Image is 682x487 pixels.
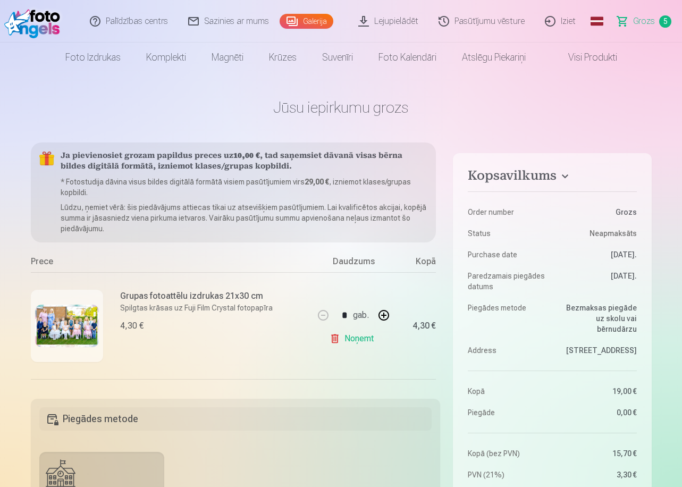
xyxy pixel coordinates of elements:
dd: 3,30 € [558,469,637,480]
b: 10,00 € [233,152,260,160]
dt: Address [468,345,547,356]
a: Foto kalendāri [366,43,449,72]
h6: Grupas fotoattēlu izdrukas 21x30 cm [120,290,273,303]
div: 4,30 € [412,323,436,329]
dd: [DATE]. [558,249,637,260]
dd: [STREET_ADDRESS] [558,345,637,356]
a: Suvenīri [309,43,366,72]
div: Prece [31,255,314,272]
dt: Kopā [468,386,547,397]
dt: Order number [468,207,547,217]
a: Visi produkti [538,43,630,72]
div: Daudzums [314,255,393,272]
b: 29,00 € [305,178,329,186]
a: Magnēti [199,43,256,72]
dd: 0,00 € [558,407,637,418]
dd: Grozs [558,207,637,217]
dt: Piegādes metode [468,303,547,334]
dt: Kopā (bez PVN) [468,448,547,459]
p: Spilgtas krāsas uz Fuji Film Crystal fotopapīra [120,303,273,313]
dt: PVN (21%) [468,469,547,480]
h1: Jūsu iepirkumu grozs [31,98,652,117]
dd: 15,70 € [558,448,637,459]
div: gab. [353,303,369,328]
img: /fa1 [4,4,65,38]
dt: Purchase date [468,249,547,260]
span: Neapmaksāts [590,228,637,239]
span: Grozs [633,15,655,28]
h5: Piegādes metode [39,407,432,431]
p: * Fotostudija dāvina visus bildes digitālā formātā visiem pasūtījumiem virs , izniemot klases/gru... [61,177,428,198]
span: 5 [659,15,671,28]
button: Kopsavilkums [468,168,636,187]
a: Krūzes [256,43,309,72]
a: Komplekti [133,43,199,72]
a: Foto izdrukas [53,43,133,72]
div: Kopā [393,255,436,272]
dd: [DATE]. [558,271,637,292]
p: Lūdzu, ņemiet vērā: šis piedāvājums attiecas tikai uz atsevišķiem pasūtījumiem. Lai kvalificētos ... [61,202,428,234]
h5: Ja pievienosiet grozam papildus preces uz , tad saņemsiet dāvanā visas bērna bildes digitālā form... [61,151,428,172]
a: Atslēgu piekariņi [449,43,538,72]
a: Noņemt [330,328,378,349]
dt: Paredzamais piegādes datums [468,271,547,292]
dt: Piegāde [468,407,547,418]
a: Galerija [280,14,333,29]
div: 4,30 € [120,320,144,332]
dd: Bezmaksas piegāde uz skolu vai bērnudārzu [558,303,637,334]
dd: 19,00 € [558,386,637,397]
dt: Status [468,228,547,239]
